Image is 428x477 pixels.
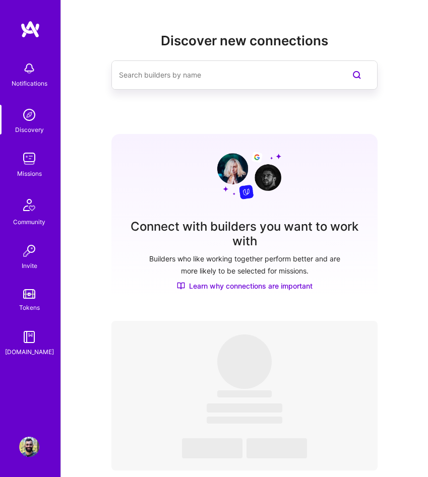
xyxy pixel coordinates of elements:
img: teamwork [19,149,39,169]
i: icon SearchPurple [351,69,363,81]
img: Discover [177,282,185,290]
img: guide book [19,327,39,347]
span: ‌ [207,403,282,413]
img: discovery [19,105,39,125]
h3: Connect with builders you want to work with [121,220,368,249]
img: Grow your network [208,144,281,199]
h2: Discover new connections [111,33,378,48]
img: logo [20,20,40,38]
a: User Avatar [17,437,42,457]
div: Invite [22,261,37,271]
p: Builders who like working together perform better and are more likely to be selected for missions. [145,253,344,277]
img: tokens [23,289,35,299]
span: ‌ [182,438,242,458]
div: Missions [17,169,42,179]
img: bell [19,58,39,79]
div: Community [13,217,45,227]
div: Discovery [15,125,44,135]
div: Notifications [12,79,47,89]
div: Tokens [19,303,40,313]
span: ‌ [217,334,272,389]
span: ‌ [247,438,307,458]
img: User Avatar [19,437,39,457]
span: ‌ [217,390,272,397]
span: ‌ [207,417,282,424]
div: [DOMAIN_NAME] [5,347,54,357]
img: Invite [19,241,39,261]
a: Learn why connections are important [177,281,313,291]
input: Search builders by name [119,63,330,87]
img: Community [17,193,41,217]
